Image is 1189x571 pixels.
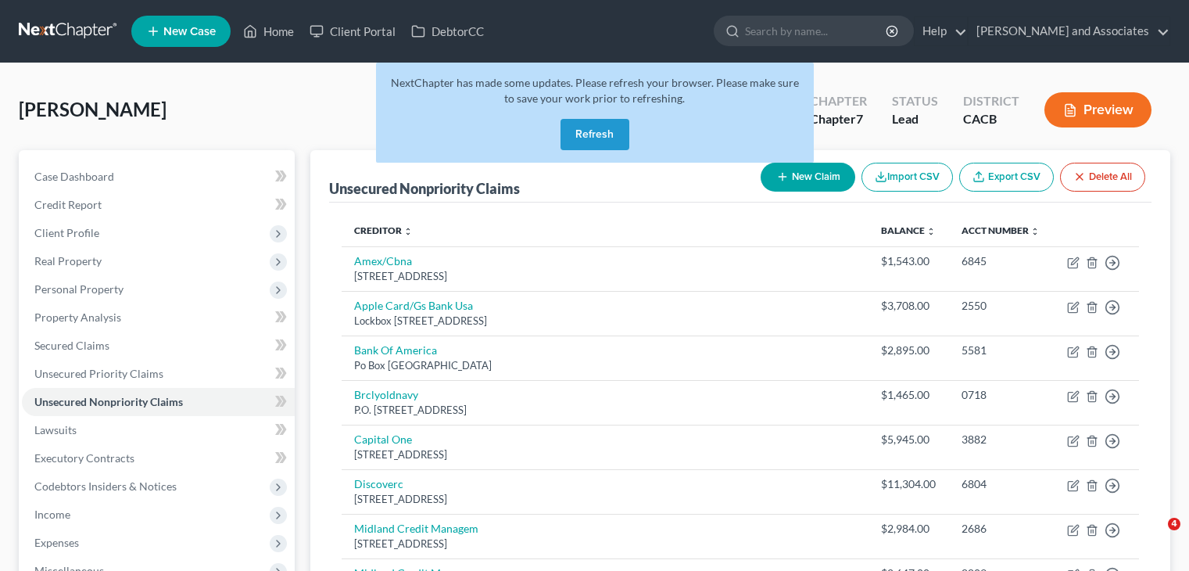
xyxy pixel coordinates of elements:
iframe: Intercom live chat [1136,518,1173,555]
a: Bank Of America [354,343,437,357]
div: [STREET_ADDRESS] [354,269,855,284]
div: 5581 [962,343,1041,358]
div: 6845 [962,253,1041,269]
span: Income [34,508,70,521]
a: Home [235,17,302,45]
a: Client Portal [302,17,403,45]
div: $3,708.00 [881,298,937,314]
a: Help [915,17,967,45]
div: Chapter [810,110,867,128]
div: 6804 [962,476,1041,492]
a: Amex/Cbna [354,254,412,268]
input: Search by name... [745,16,888,45]
a: Export CSV [959,163,1054,192]
a: Midland Credit Managem [354,522,478,535]
a: Lawsuits [22,416,295,444]
button: Preview [1044,92,1151,127]
a: Secured Claims [22,332,295,360]
div: [STREET_ADDRESS] [354,447,855,462]
i: unfold_more [926,227,936,236]
span: NextChapter has made some updates. Please refresh your browser. Please make sure to save your wor... [391,76,799,105]
div: 2686 [962,521,1041,537]
a: Executory Contracts [22,444,295,472]
button: Import CSV [861,163,953,192]
span: Personal Property [34,282,124,296]
div: [STREET_ADDRESS] [354,537,855,551]
button: Delete All [1060,163,1145,192]
span: Lawsuits [34,423,77,436]
div: $11,304.00 [881,476,937,492]
div: Status [892,92,938,110]
button: Refresh [560,119,629,150]
span: Case Dashboard [34,170,114,183]
span: 4 [1168,518,1180,530]
i: unfold_more [403,227,413,236]
div: 3882 [962,432,1041,447]
div: $2,895.00 [881,343,937,358]
div: $1,543.00 [881,253,937,269]
span: New Case [163,26,216,38]
a: Balance unfold_more [881,224,936,236]
span: 7 [856,111,863,126]
span: Executory Contracts [34,451,134,465]
div: $2,984.00 [881,521,937,537]
span: [PERSON_NAME] [19,98,167,120]
div: Lead [892,110,938,128]
a: Unsecured Nonpriority Claims [22,388,295,416]
div: Unsecured Nonpriority Claims [329,179,520,198]
a: Capital One [354,433,412,446]
div: Po Box [GEOGRAPHIC_DATA] [354,358,855,373]
a: Case Dashboard [22,163,295,191]
div: Lockbox [STREET_ADDRESS] [354,314,855,329]
a: Unsecured Priority Claims [22,360,295,388]
div: 0718 [962,387,1041,403]
div: 2550 [962,298,1041,314]
div: CACB [963,110,1019,128]
span: Secured Claims [34,339,109,352]
a: Acct Number unfold_more [962,224,1040,236]
a: Property Analysis [22,303,295,332]
div: $5,945.00 [881,432,937,447]
a: Discoverc [354,477,403,490]
a: DebtorCC [403,17,492,45]
span: Real Property [34,254,102,268]
a: Apple Card/Gs Bank Usa [354,299,473,312]
span: Credit Report [34,198,102,211]
a: [PERSON_NAME] and Associates [969,17,1169,45]
div: $1,465.00 [881,387,937,403]
span: Unsecured Nonpriority Claims [34,395,183,408]
a: Credit Report [22,191,295,219]
div: [STREET_ADDRESS] [354,492,855,507]
button: New Claim [761,163,855,192]
div: P.O. [STREET_ADDRESS] [354,403,855,418]
a: Brclyoldnavy [354,388,418,401]
a: Creditor unfold_more [354,224,413,236]
span: Codebtors Insiders & Notices [34,479,177,493]
div: District [963,92,1019,110]
span: Unsecured Priority Claims [34,367,163,380]
div: Chapter [810,92,867,110]
span: Expenses [34,536,79,549]
span: Client Profile [34,226,99,239]
span: Property Analysis [34,311,121,324]
i: unfold_more [1030,227,1040,236]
